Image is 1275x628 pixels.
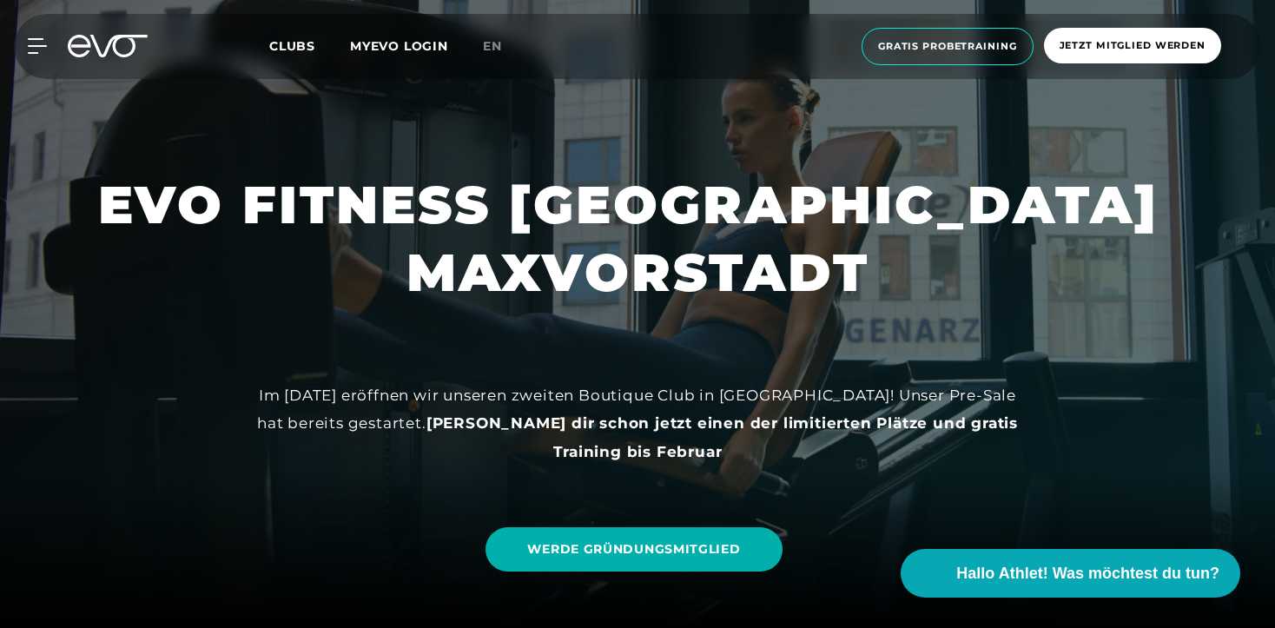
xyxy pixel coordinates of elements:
[247,381,1028,466] div: Im [DATE] eröffnen wir unseren zweiten Boutique Club in [GEOGRAPHIC_DATA]! Unser Pre-Sale hat ber...
[426,414,1018,459] strong: [PERSON_NAME] dir schon jetzt einen der limitierten Plätze und gratis Training bis Februar
[901,549,1240,598] button: Hallo Athlet! Was möchtest du tun?
[527,540,740,559] span: WERDE GRÜNDUNGSMITGLIED
[486,527,782,572] a: WERDE GRÜNDUNGSMITGLIED
[483,36,523,56] a: en
[1060,38,1206,53] span: Jetzt Mitglied werden
[350,38,448,54] a: MYEVO LOGIN
[98,171,1177,307] h1: EVO FITNESS [GEOGRAPHIC_DATA] MAXVORSTADT
[1039,28,1226,65] a: Jetzt Mitglied werden
[269,37,350,54] a: Clubs
[856,28,1039,65] a: Gratis Probetraining
[956,562,1219,585] span: Hallo Athlet! Was möchtest du tun?
[878,39,1017,54] span: Gratis Probetraining
[483,38,502,54] span: en
[269,38,315,54] span: Clubs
